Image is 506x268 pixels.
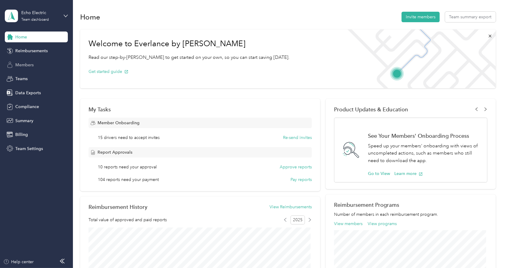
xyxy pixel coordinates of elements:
h1: Home [80,14,100,20]
button: Help center [3,259,34,265]
span: Data Exports [15,90,41,96]
div: Echo Electric [21,10,59,16]
span: Billing [15,131,28,138]
button: Team summary export [445,12,496,22]
img: Welcome to everlance [342,29,495,88]
div: My Tasks [89,106,312,113]
button: Approve reports [280,164,312,170]
h1: See Your Members' Onboarding Process [368,133,481,139]
span: 10 reports need your approval [98,164,157,170]
p: Speed up your members' onboarding with views of uncompleted actions, such as members who still ne... [368,142,481,164]
span: Teams [15,76,28,82]
h2: Reimbursement Programs [334,202,487,208]
span: Home [15,34,27,40]
button: Pay reports [291,176,312,183]
p: Number of members in each reimbursement program. [334,211,487,218]
button: Invite members [402,12,440,22]
span: Member Onboarding [98,120,140,126]
span: Total value of approved and paid reports [89,217,167,223]
button: Get started guide [89,68,128,75]
span: Summary [15,118,33,124]
button: View Reimbursements [270,204,312,210]
button: Learn more [394,170,423,177]
span: Report Approvals [98,149,132,155]
button: Go to View [368,170,390,177]
div: Team dashboard [21,18,49,22]
span: 104 reports need your payment [98,176,159,183]
button: View members [334,221,363,227]
h2: Reimbursement History [89,204,147,210]
span: Compliance [15,104,39,110]
span: Reimbursements [15,48,48,54]
span: Product Updates & Education [334,106,408,113]
span: Members [15,62,34,68]
span: 15 drivers need to accept invites [98,134,160,141]
span: Team Settings [15,146,43,152]
button: Re-send invites [283,134,312,141]
span: 2025 [291,215,305,224]
h1: Welcome to Everlance by [PERSON_NAME] [89,39,290,49]
p: Read our step-by-[PERSON_NAME] to get started on your own, so you can start saving [DATE]. [89,54,290,61]
iframe: Everlance-gr Chat Button Frame [472,234,506,268]
button: View programs [368,221,397,227]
